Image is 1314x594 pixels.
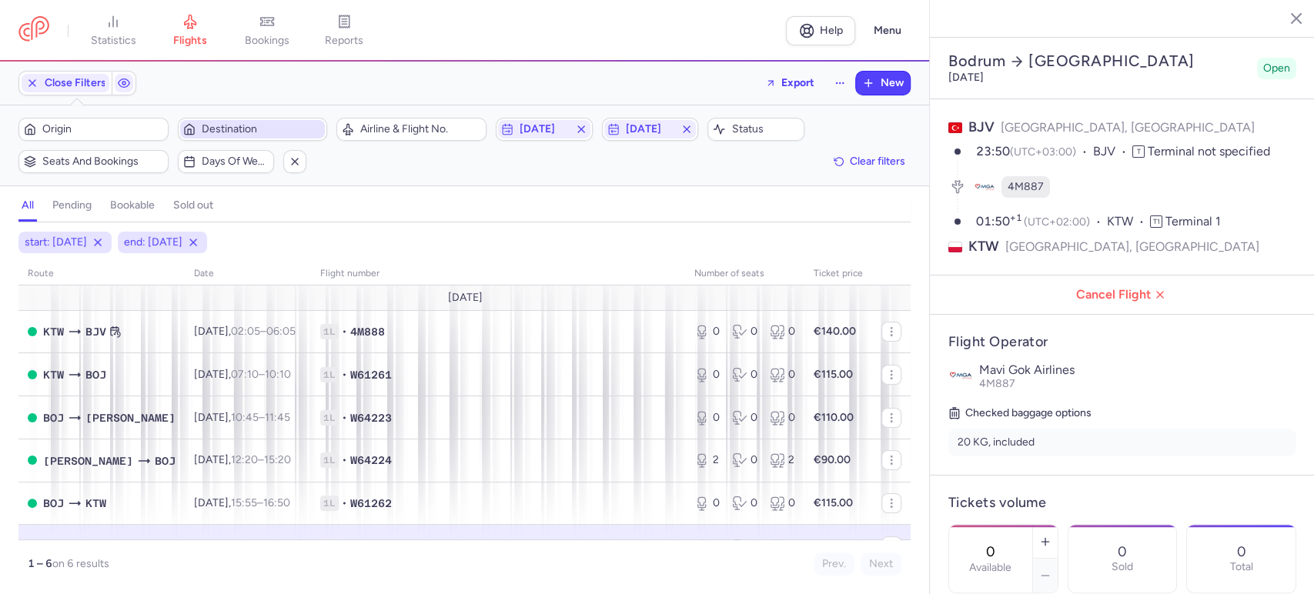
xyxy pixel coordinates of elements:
[306,14,383,48] a: reports
[320,452,339,468] span: 1L
[694,410,720,425] div: 0
[231,411,290,424] span: –
[43,538,64,555] span: Milas, Bodrum, Turkey
[694,367,720,382] div: 0
[320,496,339,511] span: 1L
[52,557,109,570] span: on 6 results
[342,452,347,468] span: •
[231,496,257,509] time: 15:55
[52,199,92,212] h4: pending
[43,366,64,383] span: Pyrzowice, Katowice, Poland
[194,368,291,381] span: [DATE],
[350,324,385,339] span: 4M888
[342,539,347,554] span: •
[814,453,851,466] strong: €90.00
[976,214,1024,229] time: 01:50
[814,325,856,338] strong: €140.00
[1165,214,1221,229] span: Terminal 1
[28,557,52,570] strong: 1 – 6
[231,325,260,338] time: 02:05
[202,123,323,135] span: Destination
[814,552,854,576] button: Prev.
[731,123,799,135] span: Status
[1112,561,1133,573] p: Sold
[770,496,795,511] div: 0
[1107,213,1150,231] span: KTW
[75,14,152,48] a: statistics
[320,367,339,382] span: 1L
[43,495,64,512] span: Bourgas, Burgas, Bulgaria
[320,539,339,554] span: 1L
[948,429,1296,456] li: 20 KG, included
[732,324,757,339] div: 0
[602,118,699,141] button: [DATE]
[856,72,910,95] button: New
[814,539,856,552] strong: €140.00
[231,496,290,509] span: –
[266,325,296,338] time: 06:05
[25,235,87,250] span: start: [DATE]
[804,262,872,285] th: Ticket price
[520,123,569,135] span: [DATE]
[231,453,258,466] time: 12:20
[850,155,905,167] span: Clear filters
[820,25,843,36] span: Help
[1150,215,1162,228] span: T1
[85,495,106,512] span: Pyrzowice, Katowice, Poland
[948,363,973,388] img: Mavi Gok Airlines logo
[707,118,804,141] button: Status
[320,324,339,339] span: 1L
[178,118,328,141] button: Destination
[1132,145,1145,158] span: T
[28,456,37,465] span: OPEN
[231,539,259,552] time: 23:50
[1093,143,1132,161] span: BJV
[124,235,182,250] span: end: [DATE]
[781,77,814,88] span: Export
[110,199,155,212] h4: bookable
[91,34,136,48] span: statistics
[1001,120,1255,135] span: [GEOGRAPHIC_DATA], [GEOGRAPHIC_DATA]
[342,367,347,382] span: •
[194,539,302,552] span: [DATE],
[231,325,296,338] span: –
[42,123,163,135] span: Origin
[43,323,64,340] span: Pyrzowice, Katowice, Poland
[1230,561,1253,573] p: Total
[1237,544,1246,559] p: 0
[732,539,757,554] div: 0
[861,552,901,576] button: Next
[325,34,363,48] span: reports
[194,411,290,424] span: [DATE],
[350,410,392,425] span: W64223
[770,410,795,425] div: 0
[266,539,302,552] time: 01:50
[732,496,757,511] div: 0
[311,262,685,285] th: Flight number
[770,324,795,339] div: 0
[1010,145,1076,159] span: (UTC+03:00)
[770,452,795,468] div: 2
[342,324,347,339] span: •
[814,411,854,424] strong: €110.00
[948,333,1296,351] h4: Flight Operator
[828,150,911,173] button: Clear filters
[342,410,347,425] span: •
[231,411,259,424] time: 10:45
[969,562,1011,574] label: Available
[293,538,302,548] sup: +1
[85,366,106,383] span: Bourgas, Burgas, Bulgaria
[814,496,853,509] strong: €115.00
[694,324,720,339] div: 0
[786,16,855,45] a: Help
[336,118,486,141] button: Airline & Flight No.
[496,118,593,141] button: [DATE]
[694,496,720,511] div: 0
[85,323,106,340] span: Milas, Bodrum, Turkey
[1024,215,1090,229] span: (UTC+02:00)
[43,409,64,426] span: Bourgas, Burgas, Bulgaria
[43,452,133,469] span: Lublin Airport, Lublin, Poland
[755,71,824,95] button: Export
[685,262,804,285] th: number of seats
[18,262,185,285] th: route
